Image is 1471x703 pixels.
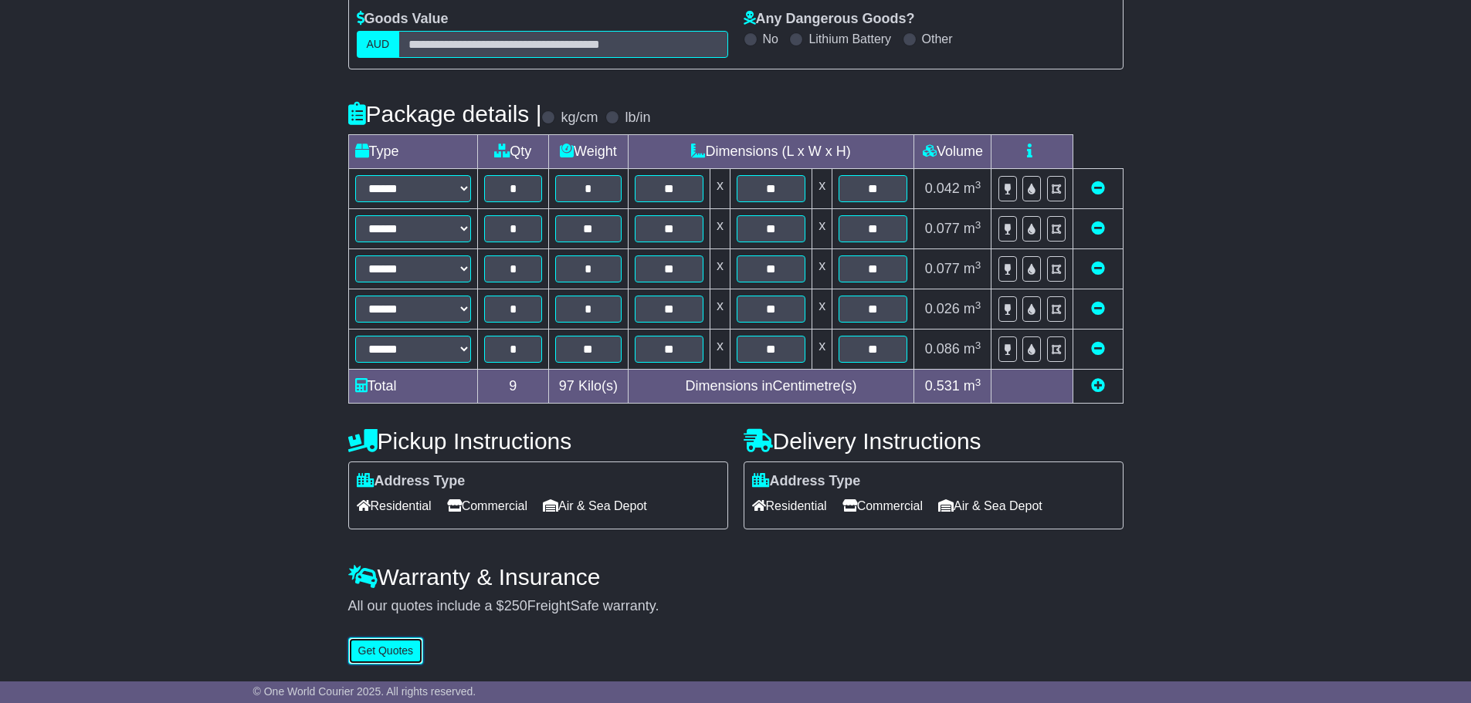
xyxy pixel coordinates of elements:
td: x [710,249,730,289]
td: x [812,209,832,249]
span: m [964,301,981,316]
td: x [812,330,832,370]
span: © One World Courier 2025. All rights reserved. [253,685,476,698]
span: 0.026 [925,301,960,316]
span: 0.531 [925,378,960,394]
span: 97 [559,378,575,394]
label: Any Dangerous Goods? [744,11,915,28]
td: Weight [549,135,629,169]
td: Type [348,135,477,169]
label: Address Type [357,473,466,490]
span: m [964,221,981,236]
span: Residential [752,494,827,518]
span: Residential [357,494,432,518]
td: 9 [477,370,549,404]
span: 0.077 [925,261,960,276]
sup: 3 [975,179,981,191]
span: 0.086 [925,341,960,357]
td: x [812,289,832,330]
td: Volume [914,135,991,169]
span: Commercial [447,494,527,518]
a: Remove this item [1091,301,1105,316]
td: x [710,169,730,209]
label: Address Type [752,473,861,490]
td: Total [348,370,477,404]
td: Dimensions (L x W x H) [628,135,914,169]
h4: Pickup Instructions [348,428,728,454]
a: Remove this item [1091,261,1105,276]
td: Dimensions in Centimetre(s) [628,370,914,404]
td: x [710,289,730,330]
a: Remove this item [1091,221,1105,236]
td: x [812,249,832,289]
span: m [964,181,981,196]
label: AUD [357,31,400,58]
span: Air & Sea Depot [938,494,1042,518]
span: m [964,341,981,357]
h4: Package details | [348,101,542,127]
sup: 3 [975,377,981,388]
span: m [964,378,981,394]
h4: Delivery Instructions [744,428,1124,454]
span: 0.077 [925,221,960,236]
a: Add new item [1091,378,1105,394]
td: x [710,330,730,370]
label: lb/in [625,110,650,127]
sup: 3 [975,219,981,231]
span: 0.042 [925,181,960,196]
sup: 3 [975,299,981,311]
span: Commercial [842,494,923,518]
td: x [710,209,730,249]
label: No [763,32,778,46]
label: Lithium Battery [808,32,891,46]
td: x [812,169,832,209]
td: Qty [477,135,549,169]
label: kg/cm [561,110,598,127]
div: All our quotes include a $ FreightSafe warranty. [348,598,1124,615]
a: Remove this item [1091,341,1105,357]
label: Goods Value [357,11,449,28]
h4: Warranty & Insurance [348,564,1124,590]
span: m [964,261,981,276]
span: 250 [504,598,527,613]
sup: 3 [975,259,981,271]
a: Remove this item [1091,181,1105,196]
sup: 3 [975,340,981,351]
button: Get Quotes [348,637,424,664]
td: Kilo(s) [549,370,629,404]
label: Other [922,32,953,46]
span: Air & Sea Depot [543,494,647,518]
